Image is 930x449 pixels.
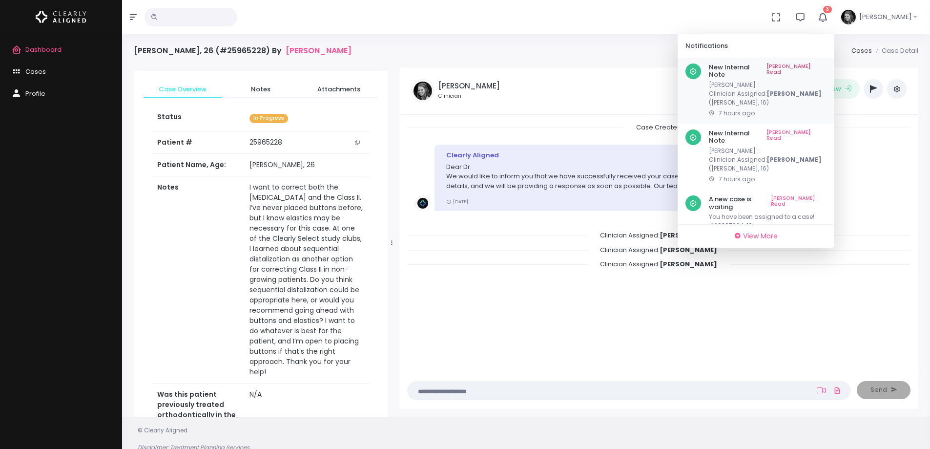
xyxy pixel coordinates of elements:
[766,129,826,145] a: [PERSON_NAME] Read
[719,109,755,117] span: 7 hours ago
[660,259,717,269] b: [PERSON_NAME]
[588,242,729,257] span: Clinician Assigned:
[719,175,755,183] span: 7 hours ago
[709,89,826,98] p: Clinician Assigned:
[244,131,370,154] td: 25965228
[249,114,288,123] span: In Progress
[709,213,826,230] p: You have been assigned to a case! #29307664, 16
[151,85,214,94] span: Case Overview
[709,129,826,145] h6: New Internal Note
[446,150,813,160] div: Clearly Aligned
[767,155,822,164] b: [PERSON_NAME]
[407,123,910,363] div: scrollable content
[588,257,729,272] span: Clinician Assigned:
[36,7,86,27] img: Logo Horizontal
[446,162,813,191] p: Dear Dr. We would like to inform you that we have successfully received your case. Our team is cu...
[685,42,814,50] h6: Notifications
[678,190,834,247] a: A new case is waiting[PERSON_NAME] ReadYou have been assigned to a case! #29307664, 16
[709,81,826,107] p: [PERSON_NAME] : ([PERSON_NAME], 16)
[709,195,826,211] h6: A new case is waiting
[151,384,244,437] th: Was this patient previously treated orthodontically in the past?
[438,82,500,90] h5: [PERSON_NAME]
[438,92,500,100] small: Clinician
[229,85,292,94] span: Notes
[134,46,351,55] h4: [PERSON_NAME], 26 (#25965228) By
[244,176,370,384] td: I want to correct both the [MEDICAL_DATA] and the Class II. I’ve never placed buttons before, but...
[678,58,834,224] div: scrollable content
[244,154,370,176] td: [PERSON_NAME], 26
[766,64,826,79] a: [PERSON_NAME] Read
[771,195,826,211] a: [PERSON_NAME] Read
[767,89,822,98] b: [PERSON_NAME]
[25,45,62,54] span: Dashboard
[151,176,244,384] th: Notes
[709,64,826,79] h6: New Internal Note
[743,231,778,241] span: View More
[678,124,834,190] a: New Internal Note[PERSON_NAME] Read[PERSON_NAME] :Clinician Assigned:[PERSON_NAME]([PERSON_NAME],...
[678,34,834,248] div: 3
[678,58,834,124] a: New Internal Note[PERSON_NAME] Read[PERSON_NAME] :Clinician Assigned:[PERSON_NAME]([PERSON_NAME],...
[286,46,351,55] a: [PERSON_NAME]
[25,89,45,98] span: Profile
[709,147,826,173] p: [PERSON_NAME] : ([PERSON_NAME], 16)
[831,382,843,399] a: Add Files
[151,131,244,154] th: Patient #
[308,85,370,94] span: Attachments
[840,8,857,26] img: Header Avatar
[134,67,388,420] div: scrollable content
[624,120,693,135] span: Case Created
[709,155,826,164] p: Clinician Assigned:
[815,386,827,394] a: Add Loom Video
[660,245,717,255] b: [PERSON_NAME]
[151,154,244,176] th: Patient Name, Age:
[244,384,370,437] td: N/A
[446,198,468,205] small: [DATE]
[823,6,832,13] span: 3
[151,106,244,131] th: Status
[588,228,729,243] span: Clinician Assigned:
[859,12,912,22] span: [PERSON_NAME]
[851,46,872,55] a: Cases
[682,229,830,244] a: View More
[872,46,918,56] li: Case Detail
[25,67,46,76] span: Cases
[660,231,717,240] b: [PERSON_NAME]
